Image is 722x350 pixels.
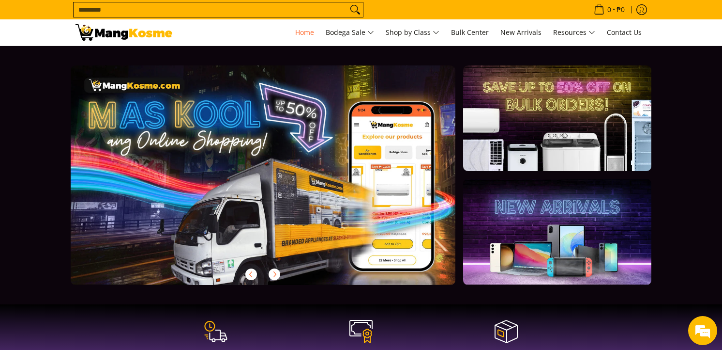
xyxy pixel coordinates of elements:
[75,24,172,41] img: Mang Kosme: Your Home Appliances Warehouse Sale Partner!
[451,28,489,37] span: Bulk Center
[241,264,262,285] button: Previous
[321,19,379,46] a: Bodega Sale
[290,19,319,46] a: Home
[381,19,444,46] a: Shop by Class
[615,6,626,13] span: ₱0
[602,19,647,46] a: Contact Us
[606,6,613,13] span: 0
[295,28,314,37] span: Home
[496,19,546,46] a: New Arrivals
[446,19,494,46] a: Bulk Center
[71,65,486,301] a: More
[591,4,628,15] span: •
[548,19,600,46] a: Resources
[607,28,642,37] span: Contact Us
[347,2,363,17] button: Search
[264,264,285,285] button: Next
[182,19,647,46] nav: Main Menu
[326,27,374,39] span: Bodega Sale
[500,28,541,37] span: New Arrivals
[386,27,439,39] span: Shop by Class
[553,27,595,39] span: Resources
